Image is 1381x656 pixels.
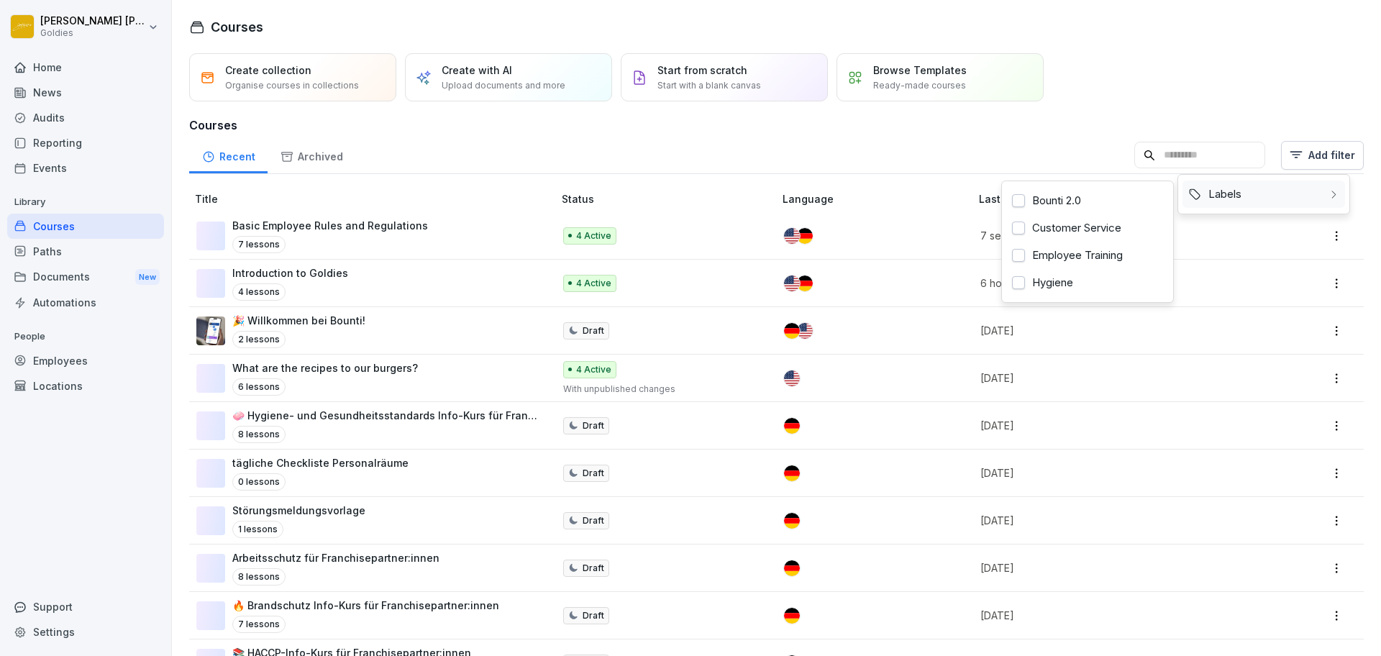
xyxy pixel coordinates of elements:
div: Bounti 2.0 [1006,187,1169,214]
div: Add filter [1177,174,1350,214]
div: Employee Training [1006,242,1169,269]
div: Customer Service [1006,214,1169,242]
div: Hygiene [1006,269,1169,296]
div: Labels [1182,181,1345,208]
